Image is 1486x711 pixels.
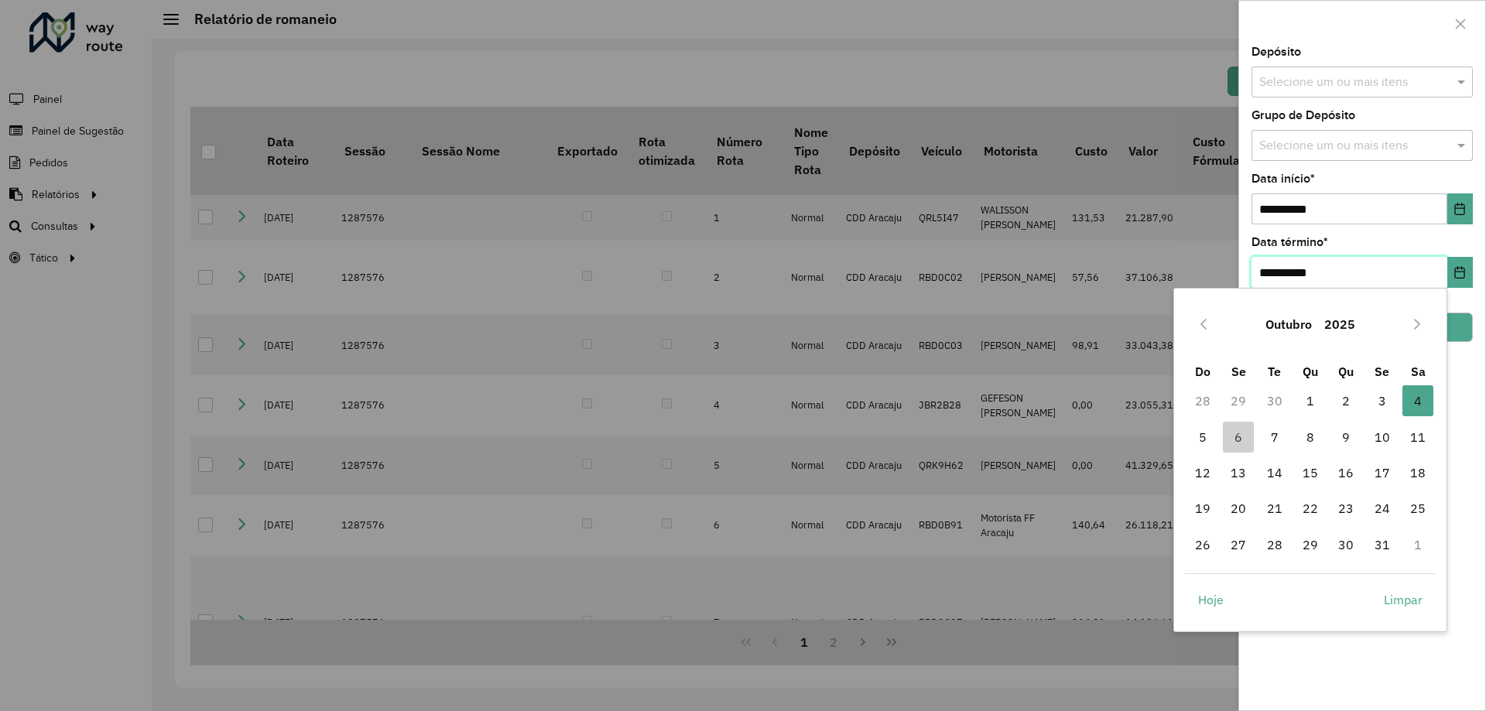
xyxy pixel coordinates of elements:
button: Choose Year [1318,306,1361,343]
span: Se [1231,364,1246,379]
button: Choose Month [1259,306,1318,343]
span: 27 [1223,529,1254,560]
span: Hoje [1198,590,1224,609]
td: 15 [1293,455,1328,491]
button: Hoje [1185,584,1237,615]
td: 17 [1364,455,1400,491]
td: 31 [1364,527,1400,562]
td: 1 [1400,527,1436,562]
span: 8 [1295,422,1326,453]
span: 19 [1187,493,1218,524]
td: 2 [1328,383,1364,419]
span: 20 [1223,493,1254,524]
span: 31 [1367,529,1398,560]
td: 18 [1400,455,1436,491]
td: 20 [1221,491,1256,526]
td: 29 [1221,383,1256,419]
td: 7 [1256,419,1292,455]
span: Qu [1303,364,1318,379]
span: Qu [1338,364,1354,379]
span: 14 [1259,457,1290,488]
td: 11 [1400,419,1436,455]
td: 30 [1328,527,1364,562]
label: Depósito [1251,43,1301,61]
td: 9 [1328,419,1364,455]
span: 13 [1223,457,1254,488]
td: 26 [1185,527,1221,562]
td: 13 [1221,455,1256,491]
span: 26 [1187,529,1218,560]
td: 1 [1293,383,1328,419]
span: 7 [1259,422,1290,453]
span: 29 [1295,529,1326,560]
td: 24 [1364,491,1400,526]
span: 2 [1330,385,1361,416]
span: 23 [1330,493,1361,524]
span: 25 [1402,493,1433,524]
span: 16 [1330,457,1361,488]
span: 28 [1259,529,1290,560]
td: 28 [1256,527,1292,562]
label: Data início [1251,169,1315,188]
td: 27 [1221,527,1256,562]
td: 22 [1293,491,1328,526]
td: 4 [1400,383,1436,419]
td: 30 [1256,383,1292,419]
td: 8 [1293,419,1328,455]
span: 5 [1187,422,1218,453]
td: 5 [1185,419,1221,455]
td: 25 [1400,491,1436,526]
button: Previous Month [1191,312,1216,337]
span: Te [1268,364,1281,379]
td: 19 [1185,491,1221,526]
td: 12 [1185,455,1221,491]
button: Choose Date [1447,193,1473,224]
span: 9 [1330,422,1361,453]
span: Se [1375,364,1389,379]
td: 14 [1256,455,1292,491]
td: 29 [1293,527,1328,562]
td: 10 [1364,419,1400,455]
td: 21 [1256,491,1292,526]
span: 17 [1367,457,1398,488]
span: Sa [1411,364,1426,379]
span: 24 [1367,493,1398,524]
span: 15 [1295,457,1326,488]
td: 23 [1328,491,1364,526]
td: 6 [1221,419,1256,455]
span: 1 [1295,385,1326,416]
label: Grupo de Depósito [1251,106,1355,125]
span: 3 [1367,385,1398,416]
span: 22 [1295,493,1326,524]
td: 16 [1328,455,1364,491]
span: 4 [1402,385,1433,416]
span: 10 [1367,422,1398,453]
span: 12 [1187,457,1218,488]
span: Do [1195,364,1210,379]
span: 11 [1402,422,1433,453]
span: 18 [1402,457,1433,488]
button: Choose Date [1447,257,1473,288]
div: Choose Date [1173,288,1447,631]
button: Next Month [1405,312,1430,337]
span: Limpar [1384,590,1423,609]
button: Limpar [1371,584,1436,615]
span: 21 [1259,493,1290,524]
span: 6 [1223,422,1254,453]
label: Data término [1251,233,1328,251]
td: 28 [1185,383,1221,419]
td: 3 [1364,383,1400,419]
span: 30 [1330,529,1361,560]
